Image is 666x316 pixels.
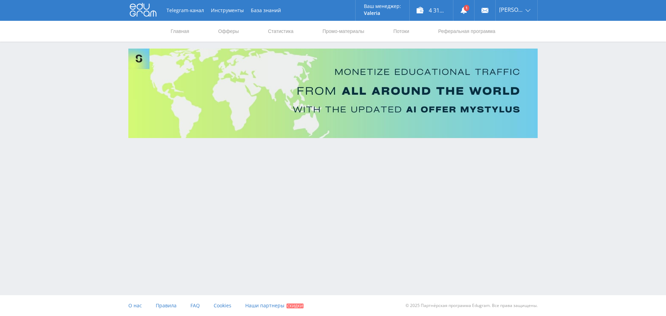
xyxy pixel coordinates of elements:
[217,21,240,42] a: Офферы
[245,302,284,309] span: Наши партнеры
[170,21,190,42] a: Главная
[128,295,142,316] a: О нас
[393,21,410,42] a: Потоки
[364,3,401,9] p: Ваш менеджер:
[190,302,200,309] span: FAQ
[214,302,231,309] span: Cookies
[287,304,304,308] span: Скидки
[128,302,142,309] span: О нас
[156,302,177,309] span: Правила
[214,295,231,316] a: Cookies
[190,295,200,316] a: FAQ
[245,295,304,316] a: Наши партнеры Скидки
[336,295,538,316] div: © 2025 Партнёрская программа Edugram. Все права защищены.
[128,49,538,138] img: Banner
[322,21,365,42] a: Промо-материалы
[267,21,294,42] a: Статистика
[499,7,523,12] span: [PERSON_NAME]
[364,10,401,16] p: Valeria
[156,295,177,316] a: Правила
[437,21,496,42] a: Реферальная программа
